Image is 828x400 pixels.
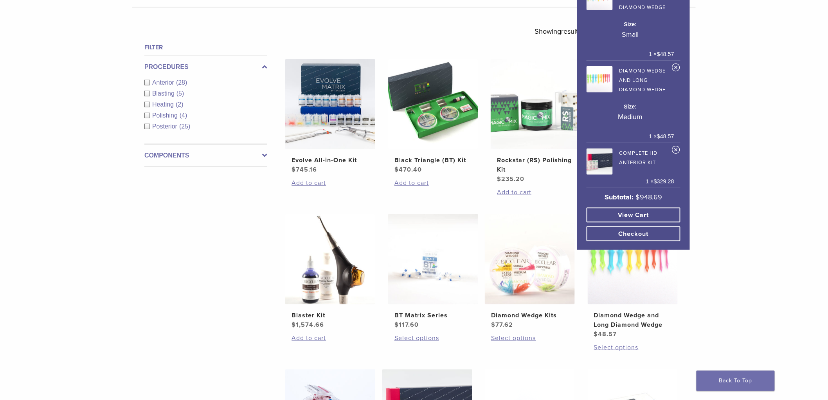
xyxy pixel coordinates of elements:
[697,371,775,391] a: Back To Top
[388,59,479,174] a: Black Triangle (BT) KitBlack Triangle (BT) Kit $470.40
[654,178,657,185] span: $
[594,311,671,329] h2: Diamond Wedge and Long Diamond Wedge
[394,321,419,329] bdi: 117.60
[285,59,375,149] img: Evolve All-in-One Kit
[587,103,674,111] dt: Size:
[587,214,679,339] a: Diamond Wedge and Long Diamond WedgeDiamond Wedge and Long Diamond Wedge $48.57
[144,62,267,72] label: Procedures
[587,111,674,123] p: Medium
[388,214,479,329] a: BT Matrix SeriesBT Matrix Series $117.60
[657,51,674,57] bdi: 48.57
[588,214,678,304] img: Diamond Wedge and Long Diamond Wedge
[176,79,187,86] span: (28)
[485,214,575,304] img: Diamond Wedge Kits
[292,178,369,188] a: Add to cart: “Evolve All-in-One Kit”
[497,188,574,197] a: Add to cart: “Rockstar (RS) Polishing Kit”
[491,321,513,329] bdi: 77.62
[594,330,598,338] span: $
[292,321,324,329] bdi: 1,574.66
[292,166,296,174] span: $
[654,178,674,185] bdi: 329.28
[491,333,569,343] a: Select options for “Diamond Wedge Kits”
[636,193,662,201] bdi: 948.69
[594,330,617,338] bdi: 48.57
[152,101,176,108] span: Heating
[491,59,581,149] img: Rockstar (RS) Polishing Kit
[394,166,399,174] span: $
[657,133,674,139] bdi: 48.57
[587,64,674,94] a: Diamond Wedge and Long Diamond Wedge
[292,156,369,165] h2: Evolve All-in-One Kit
[594,343,671,352] a: Select options for “Diamond Wedge and Long Diamond Wedge”
[144,43,267,52] h4: Filter
[394,321,399,329] span: $
[587,20,674,29] dt: Size:
[587,148,613,175] img: Complete HD Anterior Kit
[285,214,376,329] a: Blaster KitBlaster Kit $1,574.66
[587,146,674,175] a: Complete HD Anterior Kit
[152,90,176,97] span: Blasting
[636,193,640,201] span: $
[646,177,674,186] span: 1 ×
[394,311,472,320] h2: BT Matrix Series
[292,166,317,174] bdi: 745.16
[587,29,674,40] p: Small
[497,175,501,183] span: $
[180,112,187,119] span: (4)
[152,112,180,119] span: Polishing
[657,133,660,139] span: $
[176,101,184,108] span: (2)
[490,59,581,184] a: Rockstar (RS) Polishing KitRockstar (RS) Polishing Kit $235.20
[587,208,680,223] a: View cart
[179,123,190,130] span: (25)
[394,156,472,165] h2: Black Triangle (BT) Kit
[292,321,296,329] span: $
[491,311,569,320] h2: Diamond Wedge Kits
[491,321,495,329] span: $
[484,214,576,329] a: Diamond Wedge KitsDiamond Wedge Kits $77.62
[144,151,267,160] label: Components
[587,66,613,92] img: Diamond Wedge and Long Diamond Wedge
[657,51,660,57] span: $
[394,333,472,343] a: Select options for “BT Matrix Series”
[292,311,369,320] h2: Blaster Kit
[535,23,581,40] p: Showing results
[152,79,176,86] span: Anterior
[388,59,478,149] img: Black Triangle (BT) Kit
[176,90,184,97] span: (5)
[388,214,478,304] img: BT Matrix Series
[605,193,634,201] strong: Subtotal:
[497,175,524,183] bdi: 235.20
[394,166,422,174] bdi: 470.40
[394,178,472,188] a: Add to cart: “Black Triangle (BT) Kit”
[587,226,680,241] a: Checkout
[285,59,376,174] a: Evolve All-in-One KitEvolve All-in-One Kit $745.16
[672,145,680,157] a: Remove Complete HD Anterior Kit from cart
[292,333,369,343] a: Add to cart: “Blaster Kit”
[497,156,574,174] h2: Rockstar (RS) Polishing Kit
[285,214,375,304] img: Blaster Kit
[672,63,680,75] a: Remove Diamond Wedge and Long Diamond Wedge from cart
[649,50,674,59] span: 1 ×
[152,123,179,130] span: Posterior
[649,132,674,141] span: 1 ×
